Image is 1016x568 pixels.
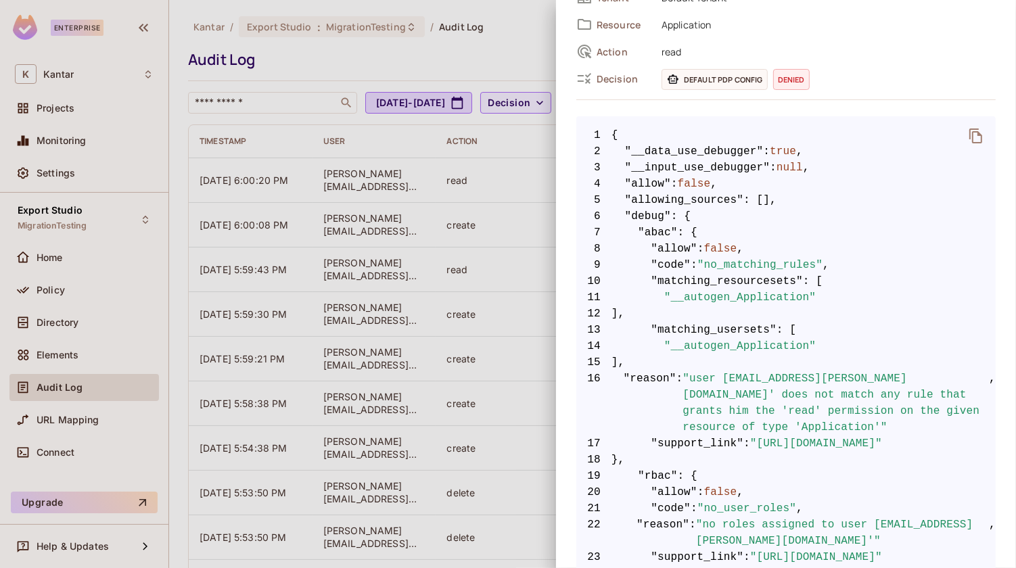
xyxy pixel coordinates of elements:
span: "reason" [637,517,689,549]
span: : { [678,224,697,241]
span: : [743,435,750,452]
span: 12 [576,306,611,322]
span: , [737,484,743,500]
span: Application [655,16,996,32]
span: "user [EMAIL_ADDRESS][PERSON_NAME][DOMAIN_NAME]' does not match any rule that grants him the 'rea... [683,371,989,435]
span: 21 [576,500,611,517]
span: 10 [576,273,611,289]
span: 3 [576,160,611,176]
span: 7 [576,224,611,241]
span: false [704,484,737,500]
span: Resource [597,18,651,31]
span: "__data_use_debugger" [625,143,764,160]
span: ], [576,306,996,322]
span: null [777,160,803,176]
span: "__autogen_Application" [664,289,816,306]
span: , [823,257,829,273]
span: : [770,160,777,176]
span: "reason" [624,371,676,435]
span: 18 [576,452,611,468]
span: }, [576,452,996,468]
span: "allow" [625,176,671,192]
span: "support_link" [651,435,744,452]
span: "[URL][DOMAIN_NAME]" [750,435,882,452]
span: "support_link" [651,549,744,565]
span: 23 [576,549,611,565]
span: Decision [597,72,651,85]
span: 5 [576,192,611,208]
span: 14 [576,338,611,354]
span: "no roles assigned to user [EMAIL_ADDRESS][PERSON_NAME][DOMAIN_NAME]'" [696,517,989,549]
span: "__autogen_Application" [664,338,816,354]
span: 13 [576,322,611,338]
span: 6 [576,208,611,224]
span: : [689,517,696,549]
span: : { [678,468,697,484]
span: true [770,143,796,160]
span: "code" [651,257,691,273]
span: "debug" [625,208,671,224]
span: read [655,43,996,60]
span: , [989,371,996,435]
span: 11 [576,289,611,306]
span: : [691,500,697,517]
span: : [697,241,704,257]
span: "allow" [651,241,697,257]
span: 22 [576,517,611,549]
span: "allowing_sources" [625,192,744,208]
span: Action [597,45,651,58]
span: false [678,176,711,192]
span: 2 [576,143,611,160]
span: 8 [576,241,611,257]
span: , [710,176,717,192]
span: : [763,143,770,160]
span: 16 [576,371,611,435]
span: , [989,517,996,549]
button: delete [960,120,992,152]
span: : [676,371,683,435]
span: "rbac" [638,468,678,484]
span: "matching_usersets" [651,322,777,338]
span: : { [671,208,691,224]
span: 20 [576,484,611,500]
span: denied [773,69,810,90]
span: "matching_resourcesets" [651,273,803,289]
span: 4 [576,176,611,192]
span: , [796,500,803,517]
span: , [796,143,803,160]
span: , [737,241,743,257]
span: ], [576,354,996,371]
span: : [ [803,273,823,289]
span: "[URL][DOMAIN_NAME]" [750,549,882,565]
span: Default PDP config [662,69,768,90]
span: "allow" [651,484,697,500]
span: : [671,176,678,192]
span: "abac" [638,224,678,241]
span: : [], [743,192,777,208]
span: "no_matching_rules" [697,257,823,273]
span: , [803,160,810,176]
span: "no_user_roles" [697,500,796,517]
span: 19 [576,468,611,484]
span: "code" [651,500,691,517]
span: : [691,257,697,273]
span: : [697,484,704,500]
span: 1 [576,127,611,143]
span: : [ [777,322,796,338]
span: 17 [576,435,611,452]
span: { [611,127,618,143]
span: 15 [576,354,611,371]
span: false [704,241,737,257]
span: : [743,549,750,565]
span: 9 [576,257,611,273]
span: "__input_use_debugger" [625,160,770,176]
